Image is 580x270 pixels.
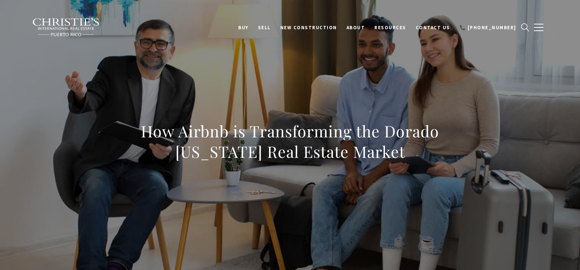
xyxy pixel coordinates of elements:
span: New Construction [280,24,337,30]
a: 📞 [PHONE_NUMBER] [455,20,521,34]
img: Christie's International Real Estate black text logo [32,18,100,37]
a: About [342,20,370,34]
a: BUY [233,20,253,34]
span: Contact Us [416,24,450,30]
a: Resources [370,20,411,34]
a: SELL [253,20,276,34]
h1: How Airbnb is Transforming the Dorado [US_STATE] Real Estate Market [129,121,452,162]
a: New Construction [276,20,342,34]
span: 📞 [PHONE_NUMBER] [460,24,516,30]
